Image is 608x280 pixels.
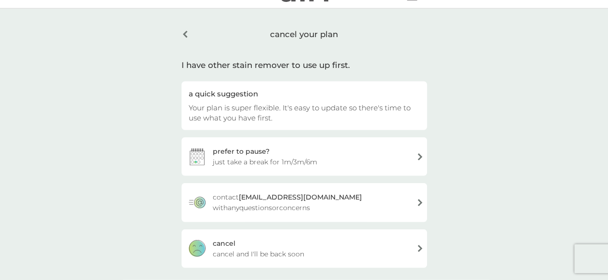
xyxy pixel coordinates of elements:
[213,238,235,249] div: cancel
[181,22,427,47] div: cancel your plan
[181,59,427,72] div: I have other stain remover to use up first.
[213,157,317,167] span: just take a break for 1m/3m/6m
[189,103,411,122] span: Your plan is super flexible. It's easy to update so there's time to use what you have first.
[213,249,304,259] span: cancel and I'll be back soon
[213,146,270,157] div: prefer to pause?
[189,89,420,99] div: a quick suggestion
[181,183,427,222] a: contact[EMAIL_ADDRESS][DOMAIN_NAME] withanyquestionsorconcerns
[239,193,362,201] strong: [EMAIL_ADDRESS][DOMAIN_NAME]
[213,192,409,213] span: contact with any questions or concerns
